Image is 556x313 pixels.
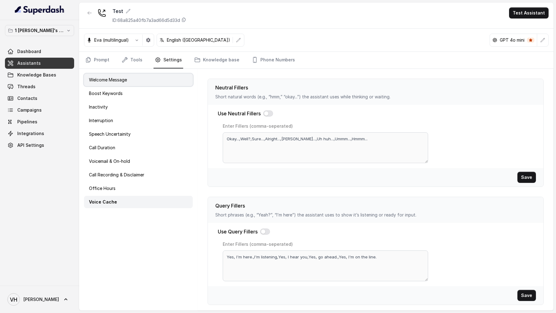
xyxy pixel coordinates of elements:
[5,128,74,139] a: Integrations
[17,107,42,113] span: Campaigns
[167,37,230,43] p: English ([GEOGRAPHIC_DATA])
[17,72,56,78] span: Knowledge Bases
[10,296,17,303] text: VH
[5,291,74,308] a: [PERSON_NAME]
[17,60,41,66] span: Assistants
[17,84,36,90] span: Threads
[223,123,293,129] label: Enter Fillers (comma-seperated)
[215,94,536,100] p: Short natural words (e.g., “hmm,” “okay...”) the assistant uses while thinking or waiting.
[120,52,144,68] a: Tools
[5,25,74,36] button: 1 [PERSON_NAME]'s Workspace
[17,130,44,137] span: Integrations
[23,296,59,303] span: [PERSON_NAME]
[218,228,258,235] p: Use Query Fillers
[17,48,41,55] span: Dashboard
[517,290,536,301] button: Save
[193,52,241,68] a: Knowledge base
[500,37,524,43] p: GPT 4o mini
[5,69,74,80] a: Knowledge Bases
[215,212,536,218] p: Short phrases (e.g., “Yeah?”, “I’m here”) the assistant uses to show it’s listening or ready for ...
[84,52,111,68] a: Prompt
[517,172,536,183] button: Save
[17,95,37,101] span: Contacts
[15,5,65,15] img: light.svg
[5,116,74,127] a: Pipelines
[94,37,129,43] p: Eva (multilingual)
[89,172,144,178] p: Call Recording & Disclaimer
[89,199,117,205] p: Voice Cache
[492,38,497,43] svg: openai logo
[223,250,428,281] textarea: Yes, I'm here.,I'm listening,Yes, I hear you,Yes, go ahead.,Yes, I'm on the line.
[89,131,131,137] p: Speech Uncertainity
[112,17,180,23] p: ID: 68a825a40fb7a3ad66d5d33d
[17,142,44,148] span: API Settings
[89,77,127,83] p: Welcome Message
[223,241,293,247] label: Enter Fillers (comma-seperated)
[154,52,183,68] a: Settings
[89,117,113,124] p: Interruption
[15,27,64,34] p: 1 [PERSON_NAME]'s Workspace
[5,46,74,57] a: Dashboard
[215,202,536,209] p: Query Fillers
[223,132,428,163] textarea: Okay...,Well?,Sure...,Alright...,[PERSON_NAME]...,Uh huh...,Ummm...,Hmmm...
[5,140,74,151] a: API Settings
[89,145,115,151] p: Call Duration
[112,7,186,15] div: Test
[17,119,37,125] span: Pipelines
[5,105,74,116] a: Campaigns
[215,84,536,91] p: Neutral Fillers
[89,185,116,192] p: Office Hours
[218,110,261,117] p: Use Neutral Fillers
[89,90,123,97] p: Boost Keywords
[89,158,130,164] p: Voicemail & On-hold
[5,93,74,104] a: Contacts
[5,81,74,92] a: Threads
[84,52,549,68] nav: Tabs
[89,104,108,110] p: Inactivity
[5,58,74,69] a: Assistants
[251,52,296,68] a: Phone Numbers
[509,7,549,19] button: Test Assistant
